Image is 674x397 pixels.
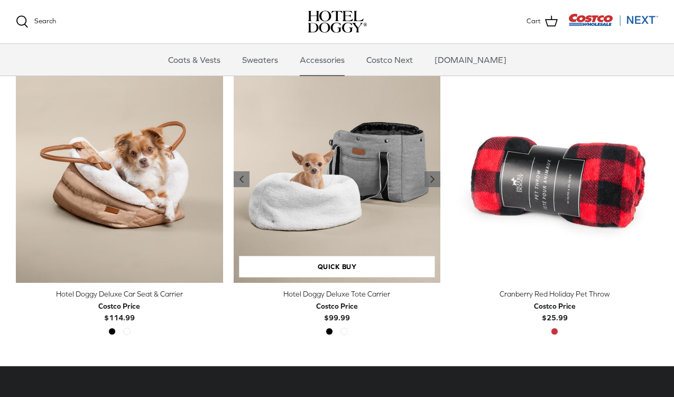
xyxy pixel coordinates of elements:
[34,17,56,25] span: Search
[534,300,576,312] div: Costco Price
[527,16,541,27] span: Cart
[16,15,56,28] a: Search
[16,288,223,324] a: Hotel Doggy Deluxe Car Seat & Carrier Costco Price$114.99
[234,171,250,187] a: Previous
[308,11,367,33] a: hoteldoggy.com hoteldoggycom
[316,300,358,322] b: $99.99
[16,288,223,300] div: Hotel Doggy Deluxe Car Seat & Carrier
[424,171,440,187] a: Previous
[233,44,288,76] a: Sweaters
[98,300,140,322] b: $114.99
[239,256,436,278] a: Quick buy
[425,44,516,76] a: [DOMAIN_NAME]
[290,44,354,76] a: Accessories
[316,300,358,312] div: Costco Price
[98,300,140,312] div: Costco Price
[308,11,367,33] img: hoteldoggycom
[234,288,441,324] a: Hotel Doggy Deluxe Tote Carrier Costco Price$99.99
[16,76,223,283] a: Hotel Doggy Deluxe Car Seat & Carrier
[451,76,658,283] a: Cranberry Red Holiday Pet Throw
[527,15,558,29] a: Cart
[534,300,576,322] b: $25.99
[357,44,422,76] a: Costco Next
[234,288,441,300] div: Hotel Doggy Deluxe Tote Carrier
[234,76,441,283] a: Hotel Doggy Deluxe Tote Carrier
[159,44,230,76] a: Coats & Vests
[568,13,658,26] img: Costco Next
[451,288,658,324] a: Cranberry Red Holiday Pet Throw Costco Price$25.99
[451,288,658,300] div: Cranberry Red Holiday Pet Throw
[568,20,658,28] a: Visit Costco Next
